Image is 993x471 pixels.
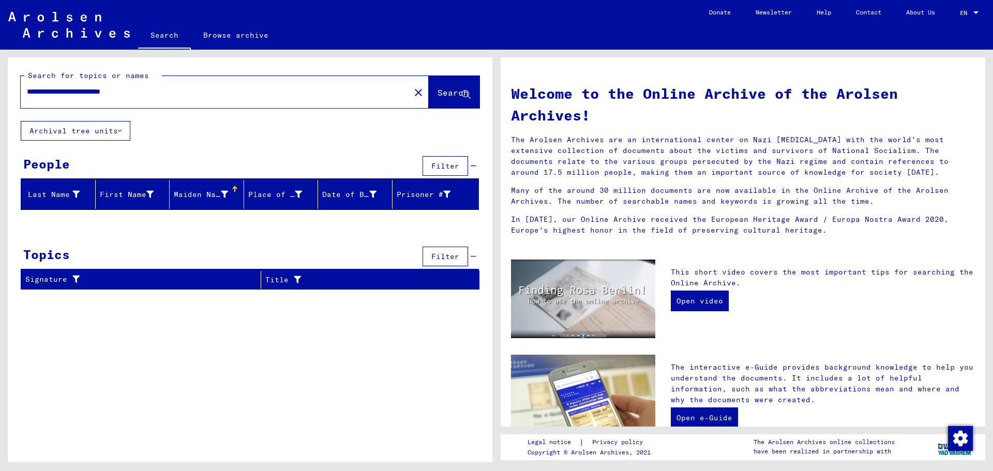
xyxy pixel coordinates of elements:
a: Open e-Guide [671,407,738,428]
mat-header-cell: Last Name [21,180,96,209]
div: Date of Birth [322,189,377,200]
mat-header-cell: Place of Birth [244,180,319,209]
div: Last Name [25,186,95,203]
a: Legal notice [528,437,579,448]
div: Place of Birth [248,189,303,200]
p: The Arolsen Archives online collections [754,437,895,447]
div: Maiden Name [174,186,244,203]
div: People [23,155,70,173]
div: Zustimmung ändern [947,426,972,450]
mat-header-cell: Prisoner # [393,180,479,209]
a: Open video [671,291,729,311]
mat-header-cell: Maiden Name [170,180,244,209]
button: Archival tree units [21,121,130,141]
div: Signature [25,271,261,288]
img: video.jpg [511,260,655,338]
p: In [DATE], our Online Archive received the European Heritage Award / Europa Nostra Award 2020, Eu... [511,214,975,236]
button: Clear [408,82,429,102]
div: Prisoner # [397,186,467,203]
div: First Name [100,186,170,203]
p: Copyright © Arolsen Archives, 2021 [528,448,655,457]
div: Maiden Name [174,189,228,200]
div: Last Name [25,189,80,200]
button: Filter [423,247,468,266]
span: Search [438,87,469,98]
span: Filter [431,161,459,171]
button: Search [429,76,479,108]
button: Filter [423,156,468,176]
img: yv_logo.png [936,434,974,460]
p: The interactive e-Guide provides background knowledge to help you understand the documents. It in... [671,362,975,405]
img: Arolsen_neg.svg [8,12,130,38]
div: Signature [25,274,248,285]
p: The Arolsen Archives are an international center on Nazi [MEDICAL_DATA] with the world’s most ext... [511,134,975,178]
a: Privacy policy [584,437,655,448]
div: Prisoner # [397,189,451,200]
mat-header-cell: First Name [96,180,170,209]
div: Title [265,271,467,288]
mat-label: Search for topics or names [28,71,149,80]
p: This short video covers the most important tips for searching the Online Archive. [671,267,975,288]
p: Many of the around 30 million documents are now available in the Online Archive of the Arolsen Ar... [511,185,975,207]
h1: Welcome to the Online Archive of the Arolsen Archives! [511,83,975,126]
a: Search [138,23,191,50]
mat-header-cell: Date of Birth [318,180,393,209]
mat-icon: close [412,86,425,99]
a: Browse archive [191,23,281,48]
div: Title [265,275,454,285]
div: First Name [100,189,154,200]
div: Topics [23,245,70,264]
p: have been realized in partnership with [754,447,895,456]
img: Zustimmung ändern [948,426,973,451]
mat-select-trigger: EN [960,9,967,17]
div: Place of Birth [248,186,318,203]
div: Date of Birth [322,186,392,203]
div: | [528,437,655,448]
img: eguide.jpg [511,355,655,451]
span: Filter [431,252,459,261]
